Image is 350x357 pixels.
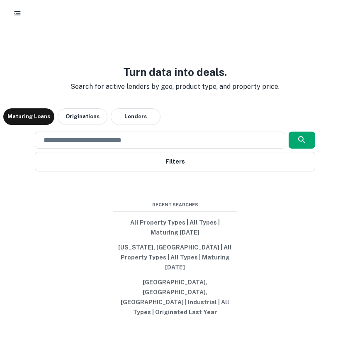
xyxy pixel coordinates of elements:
[58,108,107,125] button: Originations
[113,275,237,320] button: [GEOGRAPHIC_DATA], [GEOGRAPHIC_DATA], [GEOGRAPHIC_DATA] | Industrial | All Types | Originated Las...
[3,108,54,125] button: Maturing Loans
[113,201,237,208] span: Recent Searches
[64,64,286,80] h3: Turn data into deals.
[113,215,237,240] button: All Property Types | All Types | Maturing [DATE]
[64,82,286,92] p: Search for active lenders by geo, product type, and property price.
[35,152,315,171] button: Filters
[309,291,350,330] iframe: Chat Widget
[111,108,160,125] button: Lenders
[113,240,237,275] button: [US_STATE], [GEOGRAPHIC_DATA] | All Property Types | All Types | Maturing [DATE]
